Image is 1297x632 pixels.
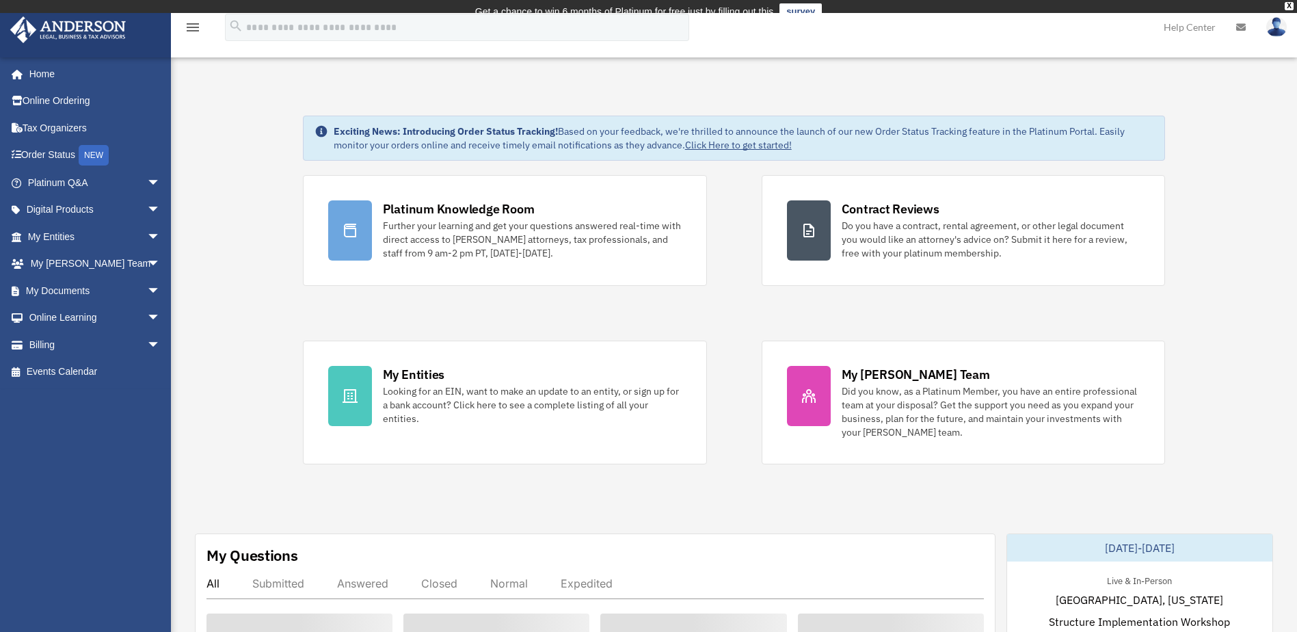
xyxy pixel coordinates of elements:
[1285,2,1294,10] div: close
[383,366,444,383] div: My Entities
[334,125,558,137] strong: Exciting News: Introducing Order Status Tracking!
[337,577,388,590] div: Answered
[10,304,181,332] a: Online Learningarrow_drop_down
[147,304,174,332] span: arrow_drop_down
[185,19,201,36] i: menu
[10,250,181,278] a: My [PERSON_NAME] Teamarrow_drop_down
[147,169,174,197] span: arrow_drop_down
[421,577,457,590] div: Closed
[842,219,1140,260] div: Do you have a contract, rental agreement, or other legal document you would like an attorney's ad...
[1007,534,1272,562] div: [DATE]-[DATE]
[842,366,990,383] div: My [PERSON_NAME] Team
[842,384,1140,439] div: Did you know, as a Platinum Member, you have an entire professional team at your disposal? Get th...
[334,124,1154,152] div: Based on your feedback, we're thrilled to announce the launch of our new Order Status Tracking fe...
[147,196,174,224] span: arrow_drop_down
[185,24,201,36] a: menu
[147,277,174,305] span: arrow_drop_down
[10,88,181,115] a: Online Ordering
[10,331,181,358] a: Billingarrow_drop_down
[206,545,298,566] div: My Questions
[1056,592,1223,608] span: [GEOGRAPHIC_DATA], [US_STATE]
[206,577,219,590] div: All
[10,114,181,142] a: Tax Organizers
[228,18,243,34] i: search
[1096,572,1183,587] div: Live & In-Person
[762,175,1166,286] a: Contract Reviews Do you have a contract, rental agreement, or other legal document you would like...
[10,169,181,196] a: Platinum Q&Aarrow_drop_down
[762,341,1166,464] a: My [PERSON_NAME] Team Did you know, as a Platinum Member, you have an entire professional team at...
[383,200,535,218] div: Platinum Knowledge Room
[10,358,181,386] a: Events Calendar
[147,223,174,251] span: arrow_drop_down
[490,577,528,590] div: Normal
[6,16,130,43] img: Anderson Advisors Platinum Portal
[842,200,939,218] div: Contract Reviews
[383,384,682,425] div: Looking for an EIN, want to make an update to an entity, or sign up for a bank account? Click her...
[779,3,822,20] a: survey
[79,145,109,166] div: NEW
[147,250,174,278] span: arrow_drop_down
[685,139,792,151] a: Click Here to get started!
[10,142,181,170] a: Order StatusNEW
[10,223,181,250] a: My Entitiesarrow_drop_down
[1049,614,1230,630] span: Structure Implementation Workshop
[561,577,613,590] div: Expedited
[475,3,774,20] div: Get a chance to win 6 months of Platinum for free just by filling out this
[10,60,174,88] a: Home
[10,196,181,224] a: Digital Productsarrow_drop_down
[303,175,707,286] a: Platinum Knowledge Room Further your learning and get your questions answered real-time with dire...
[252,577,304,590] div: Submitted
[147,331,174,359] span: arrow_drop_down
[1266,17,1287,37] img: User Pic
[10,277,181,304] a: My Documentsarrow_drop_down
[383,219,682,260] div: Further your learning and get your questions answered real-time with direct access to [PERSON_NAM...
[303,341,707,464] a: My Entities Looking for an EIN, want to make an update to an entity, or sign up for a bank accoun...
